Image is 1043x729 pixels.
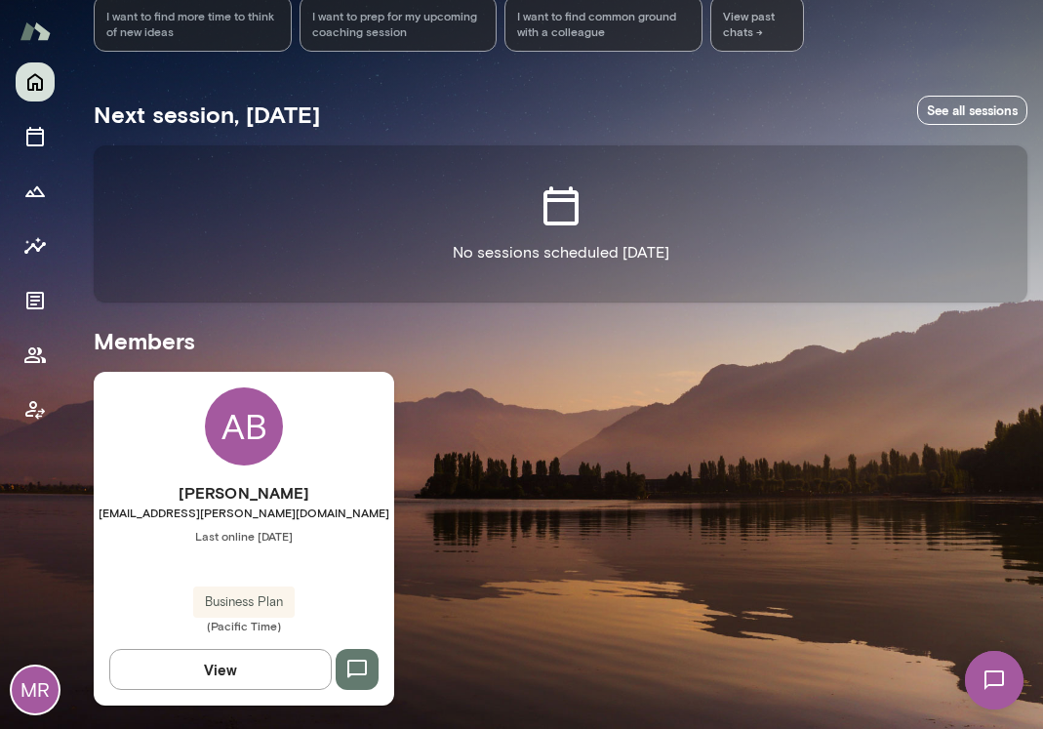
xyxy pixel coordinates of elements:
[16,62,55,101] button: Home
[16,117,55,156] button: Sessions
[517,8,690,39] span: I want to find common ground with a colleague
[453,241,669,264] p: No sessions scheduled [DATE]
[20,13,51,50] img: Mento
[16,390,55,429] button: Client app
[917,96,1027,126] a: See all sessions
[16,336,55,375] button: Members
[94,481,394,505] h6: [PERSON_NAME]
[312,8,485,39] span: I want to prep for my upcoming coaching session
[94,505,394,520] span: [EMAIL_ADDRESS][PERSON_NAME][DOMAIN_NAME]
[12,667,59,713] div: MR
[106,8,279,39] span: I want to find more time to think of new ideas
[94,528,394,544] span: Last online [DATE]
[16,281,55,320] button: Documents
[109,649,332,690] button: View
[94,325,1027,356] h5: Members
[16,172,55,211] button: Growth Plan
[94,618,394,633] span: (Pacific Time)
[94,99,320,130] h5: Next session, [DATE]
[205,387,283,466] div: AB
[193,592,295,612] span: Business Plan
[16,226,55,265] button: Insights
